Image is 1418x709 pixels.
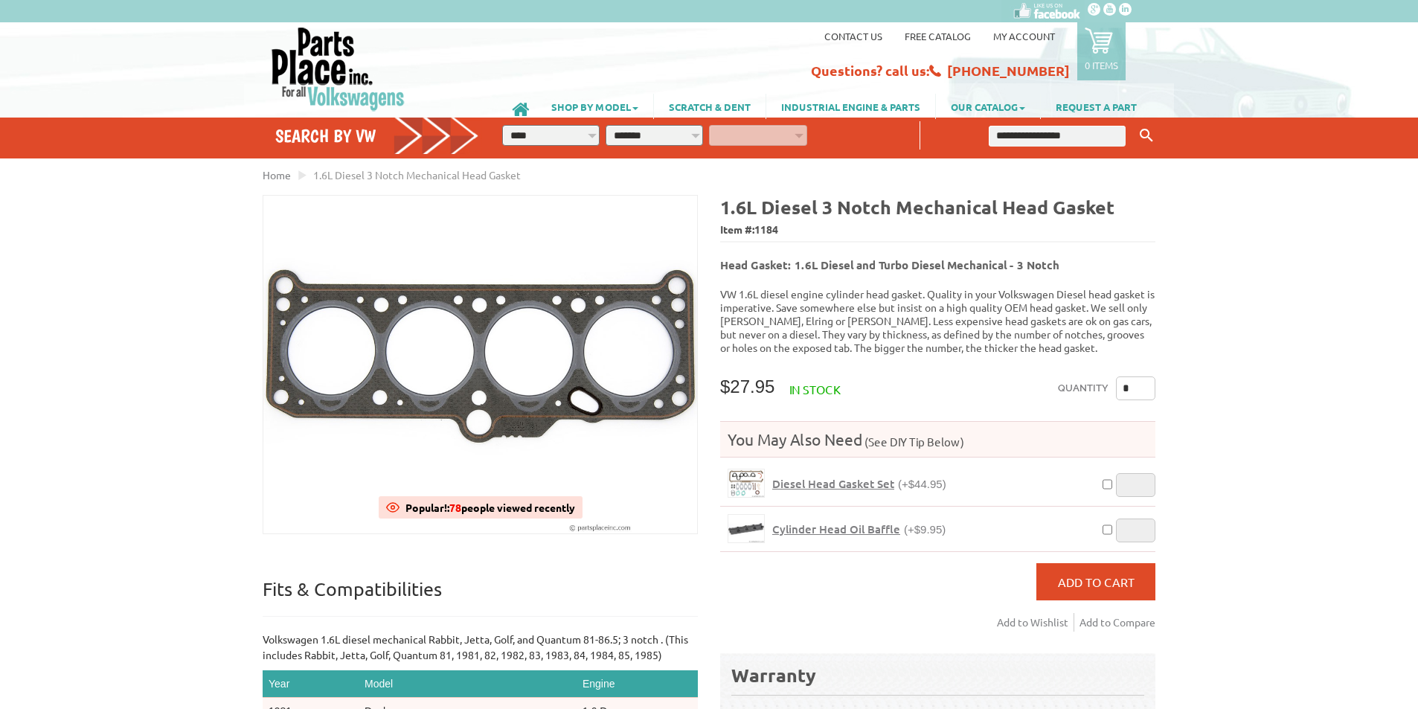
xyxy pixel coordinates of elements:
a: Diesel Head Gasket Set(+$44.95) [772,477,946,491]
span: Item #: [720,219,1155,241]
button: Add to Cart [1036,563,1155,600]
label: Quantity [1058,376,1109,400]
a: SCRATCH & DENT [654,94,766,119]
img: Cylinder Head Oil Baffle [728,515,764,542]
b: Head Gasket: 1.6L Diesel and Turbo Diesel Mechanical - 3 Notch [720,257,1059,272]
h4: You May Also Need [720,429,1155,449]
a: OUR CATALOG [936,94,1040,119]
span: (See DIY Tip Below) [862,434,964,449]
span: Add to Cart [1058,574,1135,589]
a: Contact us [824,30,882,42]
a: Add to Compare [1079,613,1155,632]
span: $27.95 [720,376,774,397]
a: INDUSTRIAL ENGINE & PARTS [766,94,935,119]
span: (+$9.95) [904,523,946,536]
img: 1.6L Diesel 3 Notch Mechanical Head Gasket [263,196,697,533]
a: Cylinder Head Oil Baffle [728,514,765,543]
b: 1.6L Diesel 3 Notch Mechanical Head Gasket [720,195,1114,219]
span: 1184 [754,222,778,236]
a: My Account [993,30,1055,42]
a: REQUEST A PART [1041,94,1152,119]
img: Parts Place Inc! [270,26,406,112]
p: Volkswagen 1.6L diesel mechanical Rabbit, Jetta, Golf, and Quantum 81-86.5; 3 notch . (This inclu... [263,632,698,663]
a: 0 items [1077,22,1126,80]
a: Free Catalog [905,30,971,42]
p: VW 1.6L diesel engine cylinder head gasket. Quality in your Volkswagen Diesel head gasket is impe... [720,287,1155,354]
h4: Search by VW [275,125,479,147]
a: Home [263,168,291,182]
span: In stock [789,382,841,397]
a: Add to Wishlist [997,613,1074,632]
th: Engine [577,670,698,698]
p: 0 items [1085,59,1118,71]
th: Model [359,670,577,698]
th: Year [263,670,359,698]
a: Diesel Head Gasket Set [728,469,765,498]
span: Diesel Head Gasket Set [772,476,894,491]
button: Keyword Search [1135,123,1158,148]
a: SHOP BY MODEL [536,94,653,119]
span: Cylinder Head Oil Baffle [772,522,900,536]
span: 1.6L Diesel 3 Notch Mechanical Head Gasket [313,168,521,182]
span: (+$44.95) [898,478,946,490]
a: Cylinder Head Oil Baffle(+$9.95) [772,522,946,536]
p: Fits & Compatibilities [263,577,698,617]
div: Warranty [731,663,1144,687]
img: Diesel Head Gasket Set [728,469,764,497]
